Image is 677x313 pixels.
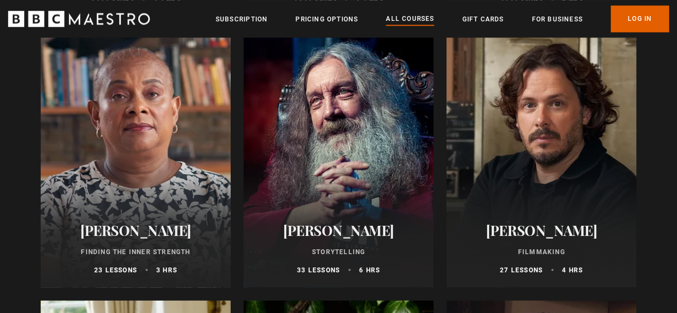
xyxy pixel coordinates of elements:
[562,265,583,274] p: 4 hrs
[462,14,504,25] a: Gift Cards
[244,30,433,287] a: [PERSON_NAME] Storytelling 33 lessons 6 hrs
[256,247,421,256] p: Storytelling
[459,247,623,256] p: Filmmaking
[156,265,177,274] p: 3 hrs
[611,5,669,32] a: Log In
[359,265,380,274] p: 6 hrs
[297,265,340,274] p: 33 lessons
[94,265,137,274] p: 23 lessons
[8,11,150,27] svg: BBC Maestro
[386,13,434,25] a: All Courses
[216,14,268,25] a: Subscription
[54,222,218,238] h2: [PERSON_NAME]
[41,30,231,287] a: [PERSON_NAME] Finding the Inner Strength 23 lessons 3 hrs
[256,222,421,238] h2: [PERSON_NAME]
[531,14,582,25] a: For business
[459,222,623,238] h2: [PERSON_NAME]
[216,5,669,32] nav: Primary
[54,247,218,256] p: Finding the Inner Strength
[500,265,543,274] p: 27 lessons
[446,30,636,287] a: [PERSON_NAME] Filmmaking 27 lessons 4 hrs
[295,14,358,25] a: Pricing Options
